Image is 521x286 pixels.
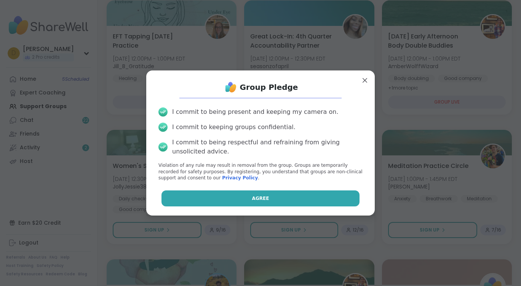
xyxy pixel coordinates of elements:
[161,190,360,206] button: Agree
[252,195,269,202] span: Agree
[172,138,363,156] div: I commit to being respectful and refraining from giving unsolicited advice.
[223,80,238,95] img: ShareWell Logo
[240,82,298,93] h1: Group Pledge
[222,175,258,181] a: Privacy Policy
[158,162,363,181] p: Violation of any rule may result in removal from the group. Groups are temporarily recorded for s...
[172,107,338,117] div: I commit to being present and keeping my camera on.
[172,123,296,132] div: I commit to keeping groups confidential.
